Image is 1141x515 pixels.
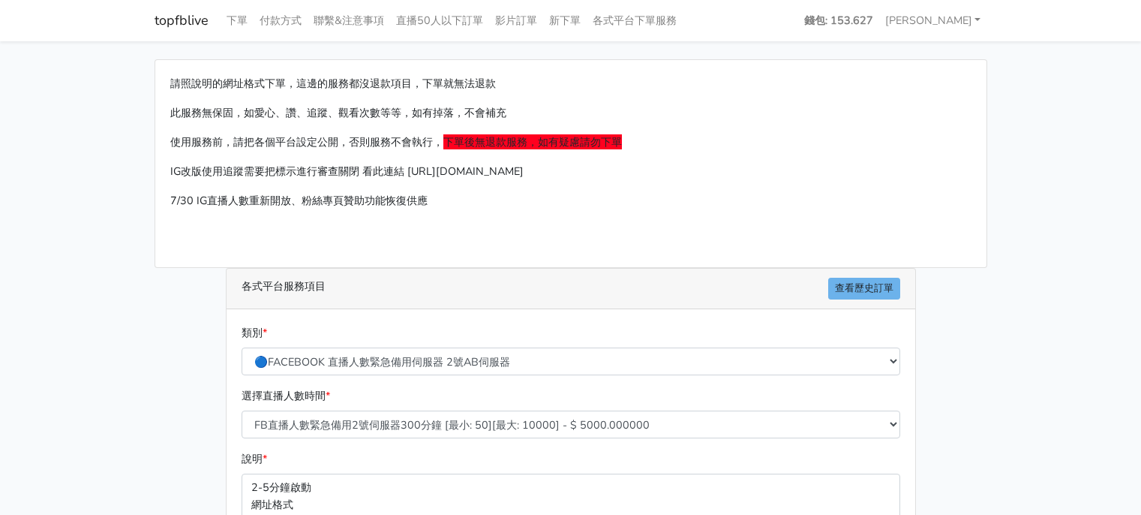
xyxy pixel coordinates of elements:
a: 查看歷史訂單 [828,278,900,300]
a: 錢包: 153.627 [798,6,879,35]
span: 下單後無退款服務，如有疑慮請勿下單 [443,134,622,149]
p: IG改版使用追蹤需要把標示進行審查關閉 看此連結 [URL][DOMAIN_NAME] [170,163,971,180]
a: 新下單 [543,6,587,35]
a: 各式平台下單服務 [587,6,683,35]
p: 請照說明的網址格式下單，這邊的服務都沒退款項目，下單就無法退款 [170,75,971,92]
a: 聯繫&注意事項 [308,6,390,35]
a: 影片訂單 [489,6,543,35]
div: 各式平台服務項目 [227,269,915,309]
p: 使用服務前，請把各個平台設定公開，否則服務不會執行， [170,134,971,151]
a: 直播50人以下訂單 [390,6,489,35]
label: 類別 [242,324,267,342]
a: topfblive [155,6,209,35]
a: [PERSON_NAME] [879,6,987,35]
label: 說明 [242,450,267,468]
p: 此服務無保固，如愛心、讚、追蹤、觀看次數等等，如有掉落，不會補充 [170,104,971,122]
p: 7/30 IG直播人數重新開放、粉絲專頁贊助功能恢復供應 [170,192,971,209]
label: 選擇直播人數時間 [242,387,330,405]
strong: 錢包: 153.627 [804,13,873,28]
a: 付款方式 [254,6,308,35]
a: 下單 [221,6,254,35]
